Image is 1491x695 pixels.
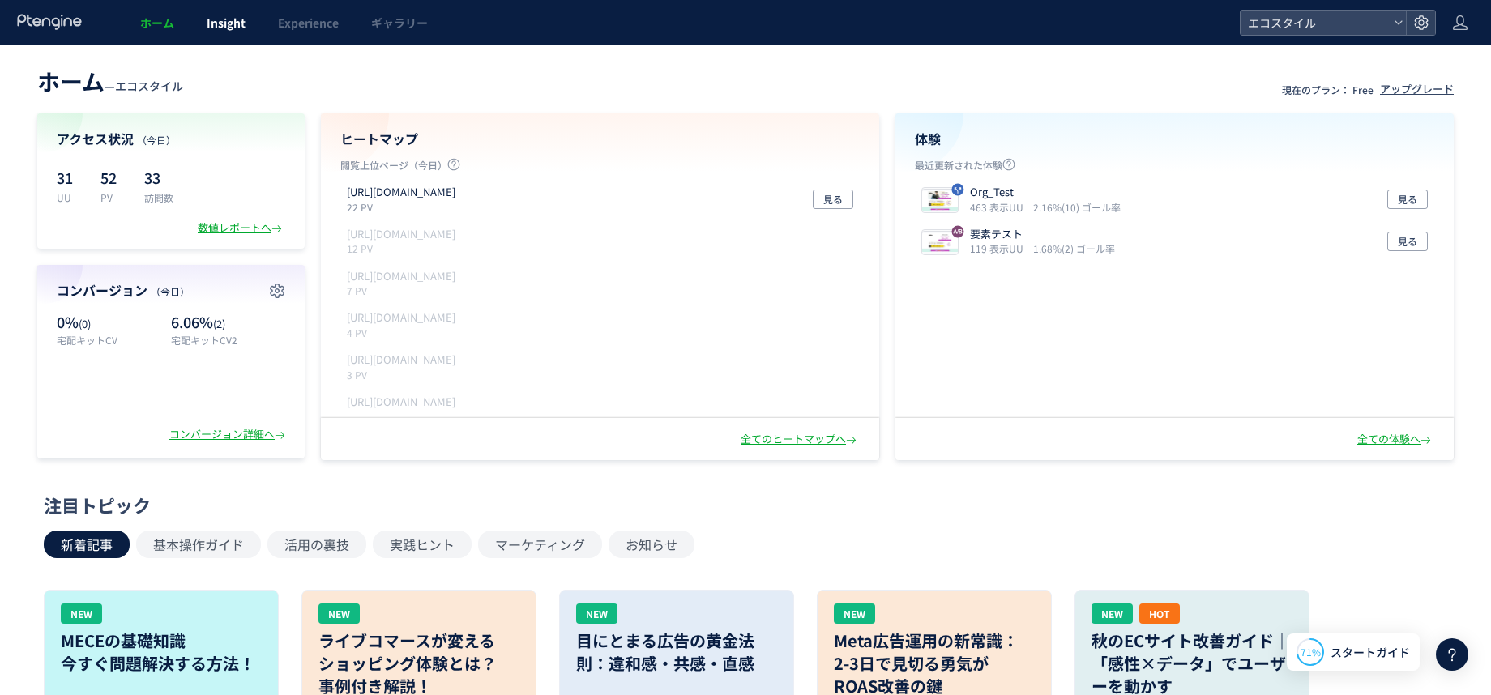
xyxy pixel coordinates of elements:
p: 6.06% [171,312,285,333]
div: 注目トピック [44,492,1439,518]
p: https://style-eco.com/takuhai-kaitori/moushikomi/narrow_step1.php [347,227,455,242]
span: ホーム [140,15,174,31]
p: https://style-eco.com/takuhai-kaitori/moushikomi/narrow_step3.php [347,352,455,368]
div: NEW [834,603,875,624]
i: 2.16%(10) ゴール率 [1033,200,1121,214]
h4: コンバージョン [57,281,285,300]
button: お知らせ [609,531,694,558]
p: 宅配キットCV2 [171,333,285,347]
div: 全てのヒートマップへ [741,432,860,447]
span: 見る [823,190,843,209]
p: 22 PV [347,200,462,214]
h3: 目にとまる広告の黄金法則：違和感・共感・直感 [576,629,777,675]
button: 見る [813,190,853,209]
h4: 体験 [915,130,1434,148]
div: NEW [1092,603,1133,624]
p: 閲覧上位ページ（今日） [340,158,860,178]
button: 基本操作ガイド [136,531,261,558]
h4: ヒートマップ [340,130,860,148]
button: 見る [1387,190,1428,209]
p: 12 PV [347,241,462,255]
i: 119 表示UU [970,241,1030,255]
i: 1.68%(2) ゴール率 [1033,241,1115,255]
div: NEW [576,603,617,624]
p: 現在のプラン： Free [1282,83,1374,96]
p: https://style-eco.com/takuhai-kaitori/moushikomi/narrow_step4.php [347,394,455,410]
p: 31 [57,164,81,190]
p: https://style-eco.com/takuhai-kaitori/moushikomi/wide_step1.php [347,269,455,284]
p: 訪問数 [144,190,173,204]
p: 33 [144,164,173,190]
span: 71% [1301,645,1321,659]
p: 3 PV [347,368,462,382]
span: (0) [79,316,91,331]
h3: MECEの基礎知識 今すぐ問題解決する方法！ [61,629,262,675]
span: ホーム [37,65,105,97]
p: 最近更新された体験 [915,158,1434,178]
span: 見る [1398,190,1417,209]
span: ギャラリー [371,15,428,31]
span: エコスタイル [115,78,183,94]
p: 2 PV [347,409,462,423]
div: NEW [318,603,360,624]
span: Experience [278,15,339,31]
h4: アクセス状況 [57,130,285,148]
div: HOT [1139,603,1180,624]
span: 見る [1398,232,1417,251]
p: 7 PV [347,284,462,297]
p: 0% [57,312,163,333]
p: 52 [100,164,125,190]
div: アップグレード [1380,82,1454,97]
img: 5986e28366fe619623ba13da9d8a9ca91752888562465.jpeg [922,232,958,254]
p: https://style-eco.com/takuhai-kaitori/moushikomi/narrow_step2.php [347,310,455,326]
div: 数値レポートへ [198,220,285,236]
span: エコスタイル [1243,11,1387,35]
button: 見る [1387,232,1428,251]
div: NEW [61,603,102,624]
p: 4 PV [347,326,462,339]
button: 実践ヒント [373,531,472,558]
div: 全ての体験へ [1357,432,1434,447]
p: https://style-eco.com/takuhai-kaitori/lp01 [347,185,455,200]
span: （今日） [151,284,190,298]
div: — [37,65,183,97]
span: （今日） [137,133,176,147]
button: マーケティング [478,531,602,558]
span: (2) [213,316,225,331]
div: コンバージョン詳細へ [169,427,288,442]
span: Insight [207,15,246,31]
i: 463 表示UU [970,200,1030,214]
p: Org_Test [970,185,1114,200]
p: PV [100,190,125,204]
img: 09124264754c9580cbc6f7e4e81e712a1751423959640.jpeg [922,190,958,212]
p: 宅配キットCV [57,333,163,347]
p: UU [57,190,81,204]
button: 新着記事 [44,531,130,558]
button: 活用の裏技 [267,531,366,558]
span: スタートガイド [1331,644,1410,661]
p: 要素テスト [970,227,1109,242]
